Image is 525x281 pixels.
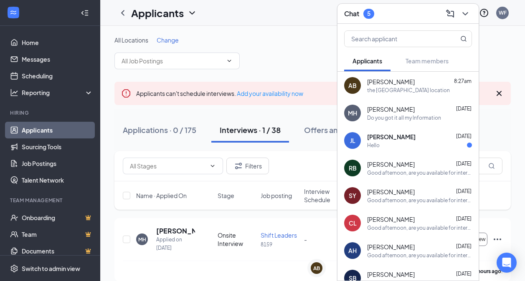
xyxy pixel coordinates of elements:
[344,9,359,18] h3: Chat
[157,36,179,44] span: Change
[459,7,472,20] button: ChevronDown
[456,105,472,112] span: [DATE]
[136,90,303,97] span: Applicants can't schedule interviews.
[114,36,148,44] span: All Locations
[456,216,472,222] span: [DATE]
[218,191,234,200] span: Stage
[454,78,472,84] span: 8:27am
[22,88,94,97] div: Reporting
[10,88,18,97] svg: Analysis
[122,56,223,65] input: All Job Postings
[367,270,415,278] span: [PERSON_NAME]
[345,31,444,47] input: Search applicant
[22,68,93,84] a: Scheduling
[460,35,467,42] svg: MagnifyingGlass
[367,160,415,168] span: [PERSON_NAME]
[233,161,243,171] svg: Filter
[499,9,507,16] div: WF
[367,87,450,94] div: the [GEOGRAPHIC_DATA] location
[9,8,18,17] svg: WorkstreamLogo
[131,6,184,20] h1: Applicants
[10,264,18,273] svg: Settings
[304,187,342,204] span: Interview Schedule
[367,215,415,223] span: [PERSON_NAME]
[138,236,146,243] div: MH
[497,253,517,273] div: Open Intercom Messenger
[349,219,357,227] div: CL
[261,231,297,239] span: Shift Leaders
[367,224,472,231] div: Good afternoon, are you available for interview [DATE] at 11am
[10,109,91,116] div: Hiring
[209,163,216,169] svg: ChevronDown
[130,161,206,171] input: All Stages
[456,188,472,194] span: [DATE]
[479,8,489,18] svg: QuestionInfo
[353,57,382,65] span: Applicants
[406,57,449,65] span: Team members
[445,9,455,19] svg: ComposeMessage
[156,226,195,236] h5: [PERSON_NAME]
[367,252,472,259] div: Good afternoon, are you available for interview [DATE] at 11am
[22,155,93,172] a: Job Postings
[22,138,93,155] a: Sourcing Tools
[118,8,128,18] svg: ChevronLeft
[349,164,357,172] div: RB
[22,226,93,243] a: TeamCrown
[471,268,501,274] b: 19 hours ago
[304,236,307,243] span: -
[121,88,131,98] svg: Error
[348,81,357,90] div: AB
[261,191,292,200] span: Job posting
[367,188,415,196] span: [PERSON_NAME]
[350,136,355,145] div: JL
[456,161,472,167] span: [DATE]
[313,265,320,272] div: AB
[218,231,256,248] div: Onsite Interview
[367,133,416,141] span: [PERSON_NAME]
[456,271,472,277] span: [DATE]
[22,51,93,68] a: Messages
[367,142,380,149] div: Hello
[367,243,415,251] span: [PERSON_NAME]
[237,90,303,97] a: Add your availability now
[220,125,281,135] div: Interviews · 1 / 38
[22,172,93,188] a: Talent Network
[456,243,472,249] span: [DATE]
[367,10,370,17] div: 5
[226,158,269,174] button: Filter Filters
[460,9,470,19] svg: ChevronDown
[22,264,80,273] div: Switch to admin view
[81,9,89,17] svg: Collapse
[156,236,195,252] div: Applied on [DATE]
[367,114,441,121] div: Do you got it all my Information
[444,7,457,20] button: ComposeMessage
[492,234,502,244] svg: Ellipses
[22,122,93,138] a: Applicants
[348,246,357,255] div: AH
[456,133,472,139] span: [DATE]
[226,58,233,64] svg: ChevronDown
[367,105,415,113] span: [PERSON_NAME]
[22,243,93,259] a: DocumentsCrown
[10,197,91,204] div: Team Management
[348,109,357,117] div: MH
[367,169,472,176] div: Good afternoon, are you available for interview [DATE] at 11am
[136,191,187,200] span: Name · Applied On
[123,125,196,135] div: Applications · 0 / 175
[488,163,495,169] svg: MagnifyingGlass
[261,241,299,248] p: 8159
[367,197,472,204] div: Good afternoon, are you available for interview [DATE] at 11am
[187,8,197,18] svg: ChevronDown
[22,209,93,226] a: OnboardingCrown
[494,88,504,98] svg: Cross
[349,191,356,200] div: SY
[22,34,93,51] a: Home
[367,78,415,86] span: [PERSON_NAME]
[304,125,386,135] div: Offers and hires · 0 / 13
